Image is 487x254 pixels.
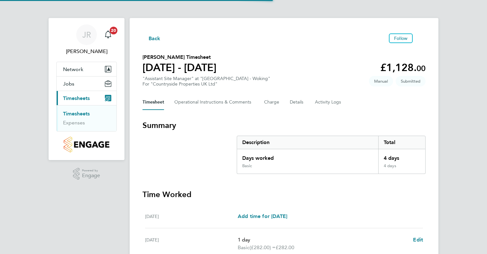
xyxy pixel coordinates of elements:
div: 4 days [378,149,425,163]
a: Edit [413,236,423,244]
span: Jay Rowles-Wise [56,48,117,55]
a: JR[PERSON_NAME] [56,24,117,55]
img: countryside-properties-logo-retina.png [64,137,109,152]
span: This timesheet was manually created. [369,76,393,86]
span: (£282.00) = [250,244,276,250]
span: Add time for [DATE] [238,213,287,219]
span: JR [82,31,91,39]
span: Basic [238,244,250,251]
button: Follow [389,33,413,43]
span: £282.00 [276,244,294,250]
button: Charge [264,95,280,110]
h3: Summary [142,120,426,131]
div: [DATE] [145,236,238,251]
span: Powered by [82,168,100,173]
h3: Time Worked [142,189,426,200]
div: Summary [237,136,426,174]
a: 20 [102,24,115,45]
div: "Assistant Site Manager" at "[GEOGRAPHIC_DATA] - Woking" [142,76,270,87]
p: 1 day [238,236,408,244]
span: This timesheet is Submitted. [396,76,426,86]
div: Description [237,136,378,149]
button: Timesheets Menu [415,37,426,40]
span: 20 [110,27,117,34]
span: Back [149,35,161,42]
button: Activity Logs [315,95,342,110]
div: For "Countryside Properties UK Ltd" [142,81,270,87]
button: Back [142,34,161,42]
div: Total [378,136,425,149]
div: Days worked [237,149,378,163]
button: Details [290,95,305,110]
a: Expenses [63,120,85,126]
span: Edit [413,237,423,243]
button: Operational Instructions & Comments [174,95,254,110]
button: Jobs [57,77,116,91]
h1: [DATE] - [DATE] [142,61,216,74]
div: 4 days [378,163,425,174]
button: Timesheet [142,95,164,110]
span: Follow [394,35,408,41]
a: Go to home page [56,137,117,152]
div: Basic [242,163,252,168]
span: Timesheets [63,95,90,101]
button: Network [57,62,116,76]
span: Engage [82,173,100,178]
span: Jobs [63,81,74,87]
a: Powered byEngage [73,168,100,180]
div: [DATE] [145,213,238,220]
div: Timesheets [57,105,116,131]
span: Network [63,66,83,72]
nav: Main navigation [49,18,124,160]
span: 00 [417,64,426,73]
a: Timesheets [63,111,90,117]
button: Timesheets [57,91,116,105]
app-decimal: £1,128. [380,61,426,74]
h2: [PERSON_NAME] Timesheet [142,53,216,61]
a: Add time for [DATE] [238,213,287,220]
